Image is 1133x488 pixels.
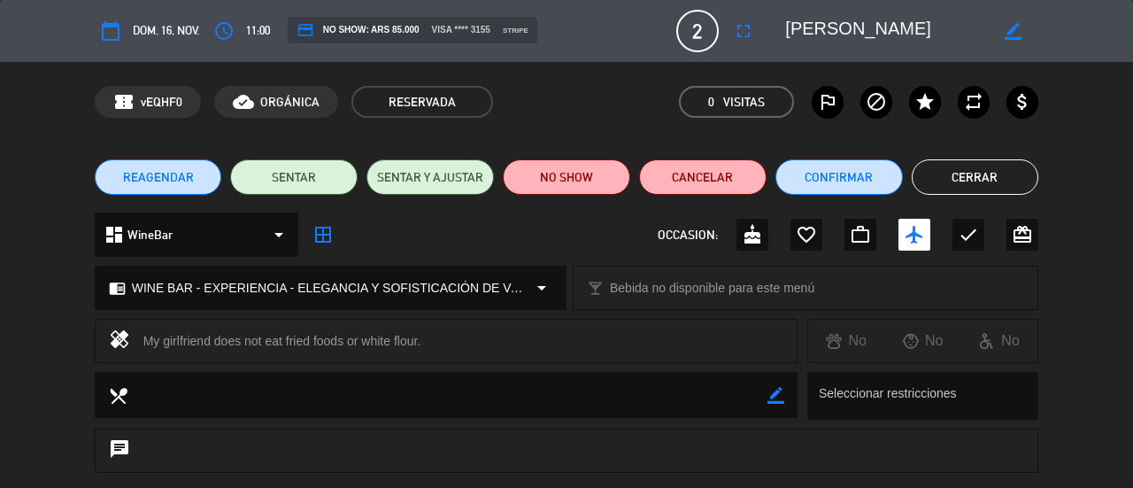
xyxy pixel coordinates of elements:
[961,329,1037,352] div: No
[503,25,528,36] span: stripe
[141,92,182,112] span: vEQHF0
[610,278,814,298] span: Bebida no disponible para este menú
[109,438,130,463] i: chat
[230,159,358,195] button: SENTAR
[658,225,718,245] span: OCCASION:
[233,91,254,112] i: cloud_done
[850,224,871,245] i: work_outline
[312,224,334,245] i: border_all
[208,15,240,47] button: access_time
[728,15,759,47] button: fullscreen
[587,280,604,297] i: local_bar
[796,224,817,245] i: favorite_border
[132,278,525,298] span: WINE BAR - EXPERIENCIA - ELEGANCIA Y SOFISTICACIÓN DE VALLE DE UCO
[1005,23,1021,40] i: border_color
[963,91,984,112] i: repeat
[213,20,235,42] i: access_time
[113,91,135,112] span: confirmation_number
[95,15,127,47] button: calendar_today
[127,225,173,245] span: WineBar
[958,224,979,245] i: check
[817,91,838,112] i: outlined_flag
[351,86,493,118] span: RESERVADA
[366,159,494,195] button: SENTAR Y AJUSTAR
[531,277,552,298] i: arrow_drop_down
[100,20,121,42] i: calendar_today
[742,224,763,245] i: cake
[676,10,719,52] span: 2
[866,91,887,112] i: block
[808,329,884,352] div: No
[246,21,270,41] span: 11:00
[104,224,125,245] i: dashboard
[123,168,194,187] span: REAGENDAR
[143,329,784,353] div: My girlfriend does not eat fried foods or white flour.
[268,224,289,245] i: arrow_drop_down
[1012,224,1033,245] i: card_giftcard
[708,92,714,112] span: 0
[503,159,630,195] button: NO SHOW
[109,329,130,353] i: healing
[639,159,767,195] button: Cancelar
[904,224,925,245] i: airplanemode_active
[109,280,126,297] i: chrome_reader_mode
[884,329,960,352] div: No
[733,20,754,42] i: fullscreen
[912,159,1039,195] button: Cerrar
[297,21,314,39] i: credit_card
[297,21,420,39] span: NO SHOW: ARS 85.000
[260,92,320,112] span: ORGÁNICA
[108,385,127,405] i: local_dining
[775,159,903,195] button: Confirmar
[723,92,765,112] em: Visitas
[133,21,199,41] span: dom. 16, nov.
[914,91,936,112] i: star
[95,159,222,195] button: REAGENDAR
[1012,91,1033,112] i: attach_money
[767,387,784,404] i: border_color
